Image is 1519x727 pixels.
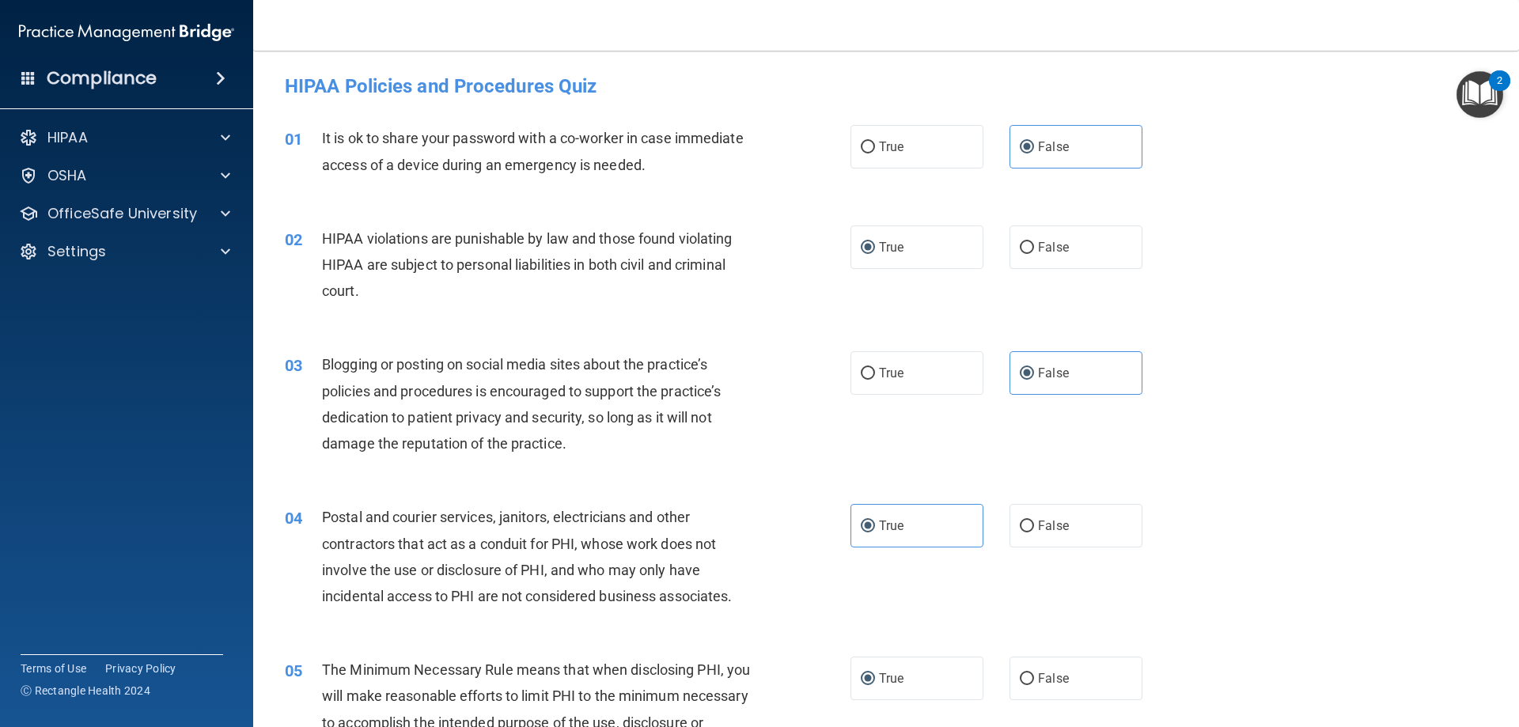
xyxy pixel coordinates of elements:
[19,242,230,261] a: Settings
[285,509,302,528] span: 04
[19,128,230,147] a: HIPAA
[47,166,87,185] p: OSHA
[322,356,721,452] span: Blogging or posting on social media sites about the practice’s policies and procedures is encoura...
[322,130,744,172] span: It is ok to share your password with a co-worker in case immediate access of a device during an e...
[1497,81,1502,101] div: 2
[1456,71,1503,118] button: Open Resource Center, 2 new notifications
[861,673,875,685] input: True
[285,356,302,375] span: 03
[47,128,88,147] p: HIPAA
[285,230,302,249] span: 02
[879,365,903,381] span: True
[1038,365,1069,381] span: False
[861,242,875,254] input: True
[285,661,302,680] span: 05
[1038,671,1069,686] span: False
[1440,618,1500,678] iframe: Drift Widget Chat Controller
[19,17,234,48] img: PMB logo
[1038,139,1069,154] span: False
[1020,521,1034,532] input: False
[1020,142,1034,153] input: False
[1020,242,1034,254] input: False
[861,521,875,532] input: True
[879,139,903,154] span: True
[21,683,150,699] span: Ⓒ Rectangle Health 2024
[861,368,875,380] input: True
[47,67,157,89] h4: Compliance
[879,671,903,686] span: True
[19,166,230,185] a: OSHA
[285,130,302,149] span: 01
[879,240,903,255] span: True
[285,76,1487,97] h4: HIPAA Policies and Procedures Quiz
[47,204,197,223] p: OfficeSafe University
[19,204,230,223] a: OfficeSafe University
[322,230,732,299] span: HIPAA violations are punishable by law and those found violating HIPAA are subject to personal li...
[21,661,86,676] a: Terms of Use
[879,518,903,533] span: True
[1038,240,1069,255] span: False
[105,661,176,676] a: Privacy Policy
[1020,673,1034,685] input: False
[1020,368,1034,380] input: False
[861,142,875,153] input: True
[47,242,106,261] p: Settings
[322,509,732,604] span: Postal and courier services, janitors, electricians and other contractors that act as a conduit f...
[1038,518,1069,533] span: False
